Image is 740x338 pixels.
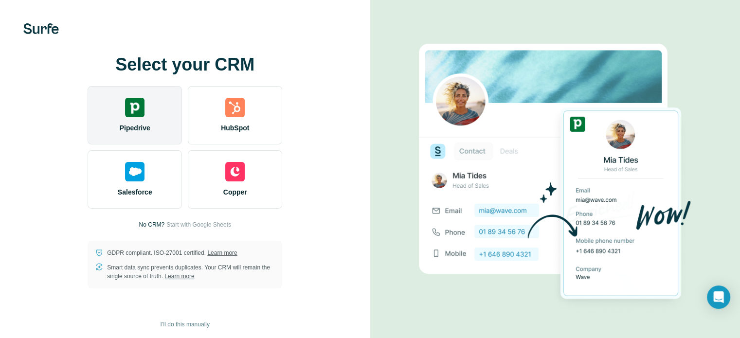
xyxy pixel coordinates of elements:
h1: Select your CRM [88,55,282,74]
img: pipedrive's logo [125,98,144,117]
img: salesforce's logo [125,162,144,181]
button: I’ll do this manually [154,317,217,332]
span: Copper [223,187,247,197]
span: Salesforce [118,187,152,197]
p: No CRM? [139,220,165,229]
img: Surfe's logo [23,23,59,34]
div: Open Intercom Messenger [707,285,730,309]
img: copper's logo [225,162,245,181]
p: GDPR compliant. ISO-27001 certified. [107,249,237,257]
a: Learn more [164,273,194,280]
span: HubSpot [221,123,249,133]
button: Start with Google Sheets [166,220,231,229]
img: PIPEDRIVE image [419,27,691,316]
a: Learn more [207,249,237,256]
img: hubspot's logo [225,98,245,117]
span: Pipedrive [120,123,150,133]
p: Smart data sync prevents duplicates. Your CRM will remain the single source of truth. [107,263,274,281]
span: I’ll do this manually [161,320,210,329]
